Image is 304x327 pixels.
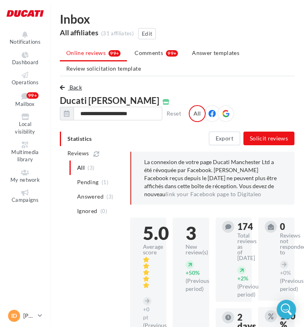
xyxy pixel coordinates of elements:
div: 5.0 [143,224,153,242]
div: 174 [237,222,245,231]
span: + [186,269,189,276]
div: All affiliates [60,29,98,36]
button: Reset [163,109,184,118]
p: [PERSON_NAME] [23,312,35,320]
span: Operations [12,79,39,85]
span: 2% [237,275,248,282]
div: Reviews not responded to [280,233,288,255]
span: Review solicitation template [66,65,141,72]
button: Edit [138,28,156,39]
a: Mailbox 99+ [6,91,44,109]
span: Ignored [77,207,97,215]
span: 0% [280,269,291,276]
span: + [143,306,146,313]
span: Dashboard [12,59,39,65]
span: (Previous period) [186,277,209,292]
span: 0 pt [143,306,149,321]
div: 3 [186,224,196,242]
div: 99+ [27,92,39,99]
div: Inbox [60,13,294,25]
button: Notifications [6,30,44,47]
span: Ducati [PERSON_NAME] [60,96,159,105]
div: All [189,105,206,122]
button: Solicit reviews [243,132,294,145]
span: My network [10,177,40,183]
div: (31 affiliates) [101,30,134,37]
span: (3) [106,193,113,200]
a: Operations [6,70,44,87]
p: La connexion de votre page Ducati Manchester Ltd a été révoquée par Facebook. [PERSON_NAME] Faceb... [144,158,282,198]
a: Campaigns [6,188,44,205]
span: Answered [77,193,104,201]
span: Notifications [10,39,41,45]
span: + [280,269,283,276]
span: Multimedia library [11,149,39,163]
span: (Previous period) [237,283,261,298]
div: Average score [143,244,153,255]
span: Local visibility [15,121,35,135]
span: Reviews [67,149,89,157]
a: Multimedia library [6,140,44,165]
span: Pending [77,178,98,186]
div: 0 [280,222,288,231]
a: Dashboard [6,50,44,67]
span: 50% [186,269,200,276]
div: New review(s) [186,244,196,255]
div: Open Intercom Messenger [277,300,296,319]
span: Answer templates [192,49,239,56]
span: (Previous period) [280,277,304,292]
span: Back [69,84,82,91]
span: (1) [102,179,108,185]
button: Back [60,83,85,92]
span: + [237,275,241,282]
button: Export [209,132,240,145]
div: Total reviews as of [DATE] [237,233,245,261]
span: Campaigns [12,197,39,203]
span: Comments [135,49,163,57]
a: Local visibility [6,112,44,136]
span: ID [11,312,17,320]
a: My network [6,168,44,185]
a: link your Facebook page to Digitaleo [165,191,261,197]
span: Mailbox [15,101,35,107]
span: (0) [100,208,107,214]
div: 99+ [166,50,178,57]
a: ID [PERSON_NAME] [6,308,44,323]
